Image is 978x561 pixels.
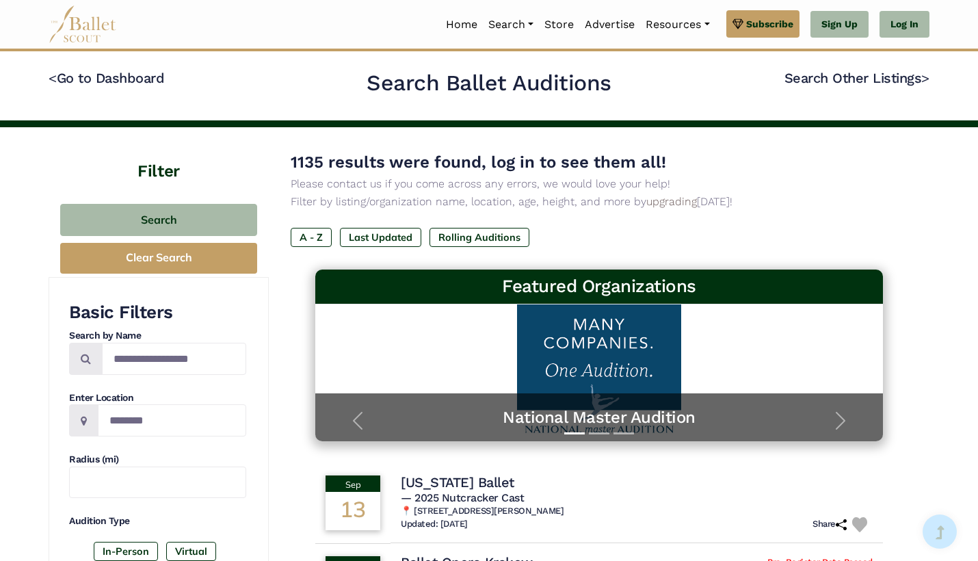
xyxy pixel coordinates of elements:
[401,491,524,504] span: — 2025 Nutcracker Cast
[69,453,246,467] h4: Radius (mi)
[69,391,246,405] h4: Enter Location
[329,407,869,428] a: National Master Audition
[367,69,611,98] h2: Search Ballet Auditions
[69,514,246,528] h4: Audition Type
[60,243,257,274] button: Clear Search
[440,10,483,39] a: Home
[429,228,529,247] label: Rolling Auditions
[810,11,869,38] a: Sign Up
[401,519,468,530] h6: Updated: [DATE]
[401,473,514,491] h4: [US_STATE] Ballet
[291,228,332,247] label: A - Z
[732,16,743,31] img: gem.svg
[49,70,164,86] a: <Go to Dashboard
[589,426,609,441] button: Slide 2
[613,426,634,441] button: Slide 3
[326,275,872,298] h3: Featured Organizations
[98,404,246,436] input: Location
[69,301,246,324] h3: Basic Filters
[812,519,847,530] h6: Share
[539,10,579,39] a: Store
[640,10,715,39] a: Resources
[291,153,666,172] span: 1135 results were found, log in to see them all!
[726,10,799,38] a: Subscribe
[291,193,908,211] p: Filter by listing/organization name, location, age, height, and more by [DATE]!
[921,69,929,86] code: >
[483,10,539,39] a: Search
[326,475,380,492] div: Sep
[166,542,216,561] label: Virtual
[746,16,793,31] span: Subscribe
[69,329,246,343] h4: Search by Name
[60,204,257,236] button: Search
[102,343,246,375] input: Search by names...
[291,175,908,193] p: Please contact us if you come across any errors, we would love your help!
[401,506,873,517] h6: 📍 [STREET_ADDRESS][PERSON_NAME]
[784,70,929,86] a: Search Other Listings>
[49,127,269,183] h4: Filter
[340,228,421,247] label: Last Updated
[564,426,585,441] button: Slide 1
[646,195,697,208] a: upgrading
[579,10,640,39] a: Advertise
[49,69,57,86] code: <
[326,492,380,530] div: 13
[94,542,158,561] label: In-Person
[880,11,929,38] a: Log In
